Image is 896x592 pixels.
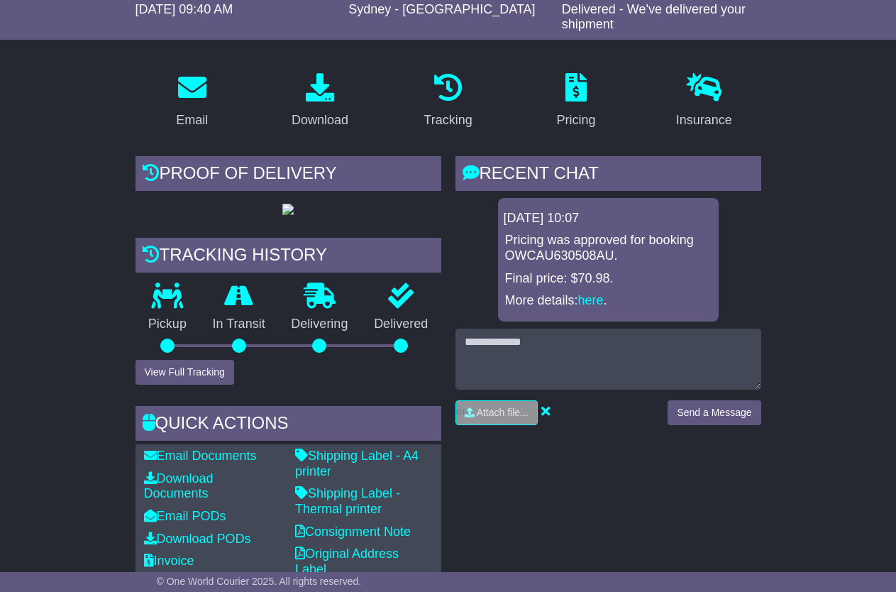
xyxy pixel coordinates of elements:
a: Email [167,68,217,135]
p: Final price: $70.98. [505,271,712,287]
a: Original Address Label [295,547,399,576]
button: Send a Message [668,400,761,425]
a: Shipping Label - A4 printer [295,449,419,478]
span: © One World Courier 2025. All rights reserved. [157,576,362,587]
a: Shipping Label - Thermal printer [295,486,400,516]
img: GetPodImage [282,204,294,215]
a: Consignment Note [295,525,411,539]
div: Insurance [676,111,732,130]
a: Email PODs [144,509,226,523]
p: Delivered [361,317,441,332]
a: Invoice [144,554,194,568]
a: here [578,293,604,307]
div: Quick Actions [135,406,441,444]
span: Delivered - We've delivered your shipment [562,2,746,32]
span: [DATE] 09:40 AM [135,2,233,16]
p: Pickup [135,317,200,332]
p: Delivering [278,317,361,332]
div: [DATE] 10:07 [504,211,713,226]
a: Pricing [547,68,604,135]
p: In Transit [199,317,278,332]
p: More details: . [505,293,712,309]
div: Download [292,111,348,130]
a: Email Documents [144,449,257,463]
div: Tracking history [135,238,441,276]
a: Download Documents [144,471,214,501]
div: Email [176,111,208,130]
div: RECENT CHAT [455,156,761,194]
a: Download [282,68,358,135]
div: Proof of Delivery [135,156,441,194]
div: Tracking [424,111,472,130]
span: Sydney - [GEOGRAPHIC_DATA] [348,2,535,16]
a: Insurance [667,68,741,135]
div: Pricing [556,111,595,130]
p: Pricing was approved for booking OWCAU630508AU. [505,233,712,263]
button: View Full Tracking [135,360,234,385]
a: Download PODs [144,532,251,546]
a: Tracking [414,68,481,135]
